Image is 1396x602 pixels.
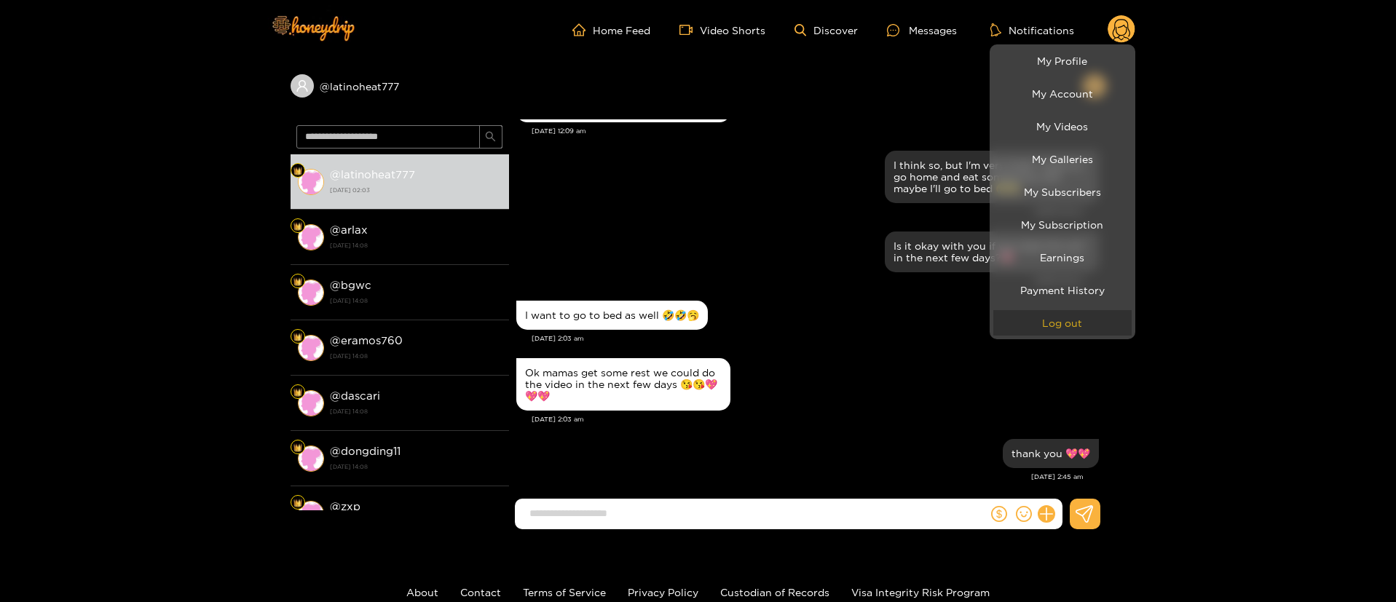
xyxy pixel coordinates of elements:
[993,179,1132,205] a: My Subscribers
[993,212,1132,237] a: My Subscription
[993,277,1132,303] a: Payment History
[993,245,1132,270] a: Earnings
[993,310,1132,336] button: Log out
[993,81,1132,106] a: My Account
[993,48,1132,74] a: My Profile
[993,146,1132,172] a: My Galleries
[993,114,1132,139] a: My Videos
